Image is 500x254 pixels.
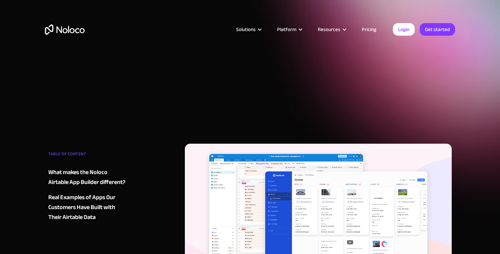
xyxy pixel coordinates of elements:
[318,25,340,34] div: Resources
[354,25,385,34] a: Pricing
[228,25,269,34] div: Solutions
[48,193,128,222] a: Real Examples of Apps Our Customers Have Built with Their Airtable Data
[420,23,455,36] a: Get started
[48,149,128,162] div: TABLE OF CONTENT
[393,23,415,36] a: Login
[45,24,85,35] a: home
[269,25,310,34] div: Platform
[236,25,256,34] div: Solutions
[310,25,354,34] div: Resources
[277,25,296,34] div: Platform
[48,167,128,187] a: What makes the Noloco Airtable App Builder different?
